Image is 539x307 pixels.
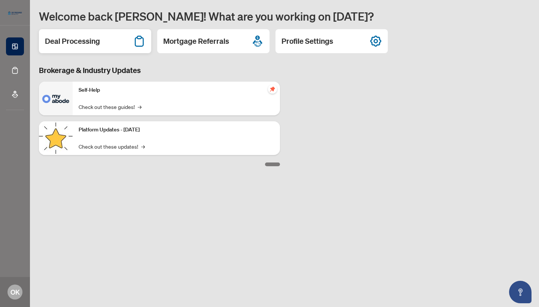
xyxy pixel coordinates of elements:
[138,103,141,111] span: →
[39,82,73,115] img: Self-Help
[39,9,530,23] h1: Welcome back [PERSON_NAME]! What are you working on [DATE]?
[79,142,145,151] a: Check out these updates!→
[39,65,280,76] h3: Brokerage & Industry Updates
[268,85,277,94] span: pushpin
[39,121,73,155] img: Platform Updates - September 16, 2025
[163,36,229,46] h2: Mortgage Referrals
[79,86,274,94] p: Self-Help
[509,281,532,303] button: Open asap
[79,103,141,111] a: Check out these guides!→
[281,36,333,46] h2: Profile Settings
[141,142,145,151] span: →
[79,126,274,134] p: Platform Updates - [DATE]
[6,9,24,17] img: logo
[10,287,20,297] span: OK
[45,36,100,46] h2: Deal Processing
